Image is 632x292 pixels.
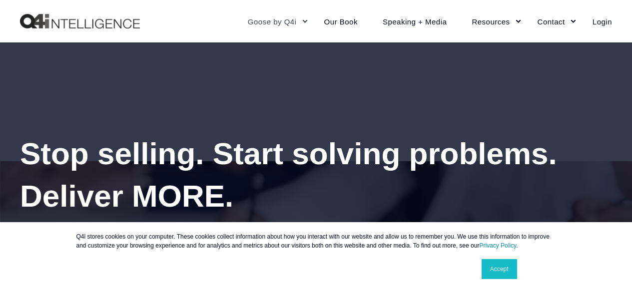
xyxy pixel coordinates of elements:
[20,14,140,29] img: Q4intelligence, LLC logo
[76,232,556,250] p: Q4i stores cookies on your computer. These cookies collect information about how you interact wit...
[20,14,140,29] a: Back to Home
[479,242,516,249] a: Privacy Policy
[482,259,517,279] a: Accept
[20,136,557,213] span: Stop selling. Start solving problems. Deliver MORE.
